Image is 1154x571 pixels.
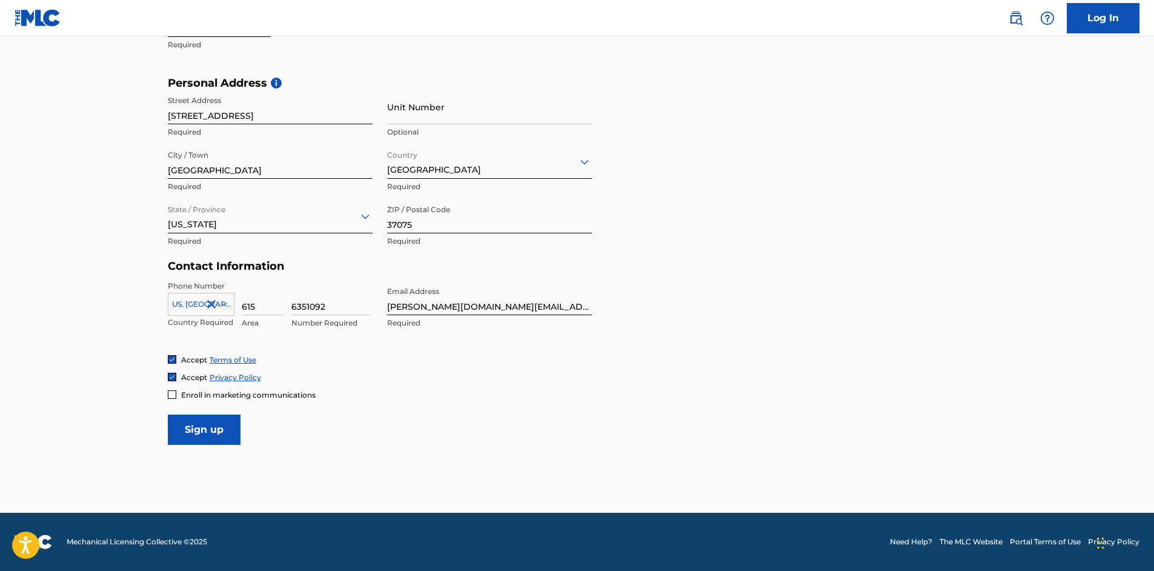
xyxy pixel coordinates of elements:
[168,415,240,445] input: Sign up
[168,181,373,192] p: Required
[1040,11,1055,25] img: help
[1009,11,1023,25] img: search
[168,39,373,50] p: Required
[168,317,234,328] p: Country Required
[168,127,373,138] p: Required
[210,355,256,364] a: Terms of Use
[1010,536,1081,547] a: Portal Terms of Use
[168,373,176,381] img: checkbox
[387,236,592,247] p: Required
[1088,536,1139,547] a: Privacy Policy
[15,535,52,549] img: logo
[387,181,592,192] p: Required
[387,318,592,329] p: Required
[387,147,592,176] div: [GEOGRAPHIC_DATA]
[210,373,261,382] a: Privacy Policy
[890,536,932,547] a: Need Help?
[67,536,207,547] span: Mechanical Licensing Collective © 2025
[181,373,207,382] span: Accept
[168,259,592,273] h5: Contact Information
[168,197,225,215] label: State / Province
[168,236,373,247] p: Required
[940,536,1003,547] a: The MLC Website
[271,78,282,88] span: i
[242,318,284,329] p: Area
[168,76,987,90] h5: Personal Address
[181,355,207,364] span: Accept
[291,318,370,329] p: Number Required
[1035,6,1059,30] div: Help
[168,356,176,363] img: checkbox
[181,390,316,399] span: Enroll in marketing communications
[168,201,373,231] div: [US_STATE]
[387,127,592,138] p: Optional
[1004,6,1028,30] a: Public Search
[1067,3,1139,33] a: Log In
[387,142,417,161] label: Country
[1093,513,1154,571] iframe: Chat Widget
[15,9,61,27] img: MLC Logo
[1097,525,1104,561] div: Drag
